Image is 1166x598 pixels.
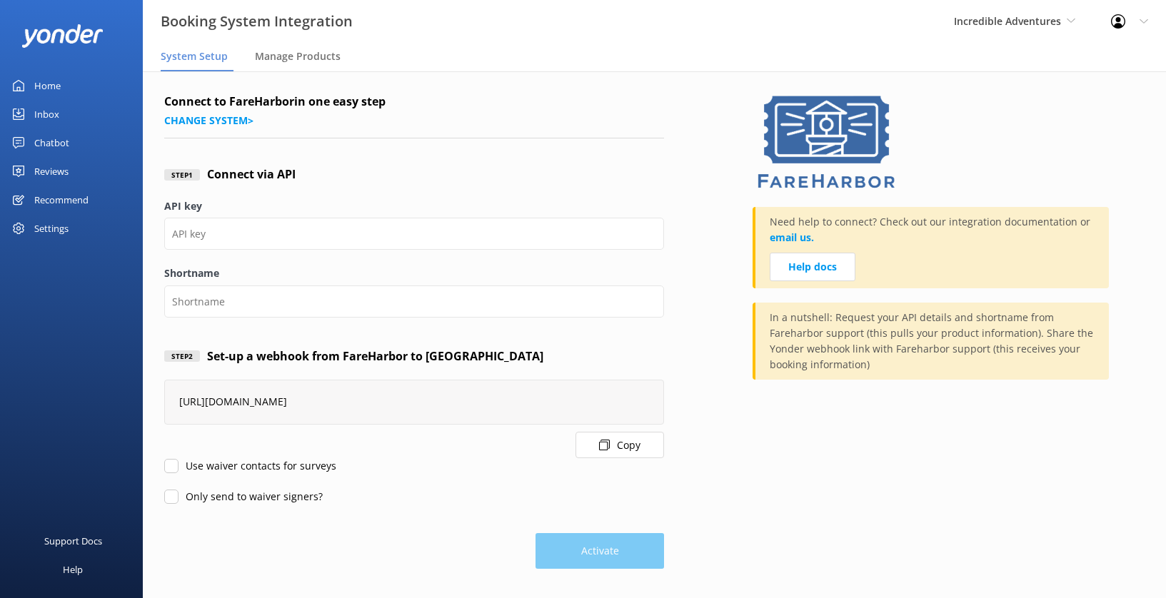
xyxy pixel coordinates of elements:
[164,93,664,111] h4: Connect to FareHarbor in one easy step
[164,218,664,250] input: API key
[770,230,814,244] a: email us.
[164,265,664,281] label: Shortname
[164,350,200,362] div: Step 2
[770,253,855,281] a: Help docs
[34,128,69,157] div: Chatbot
[161,10,353,33] h3: Booking System Integration
[164,489,323,505] label: Only send to waiver signers?
[161,49,228,64] span: System Setup
[164,458,336,474] label: Use waiver contacts for surveys
[164,113,253,127] a: Change system>
[63,555,83,584] div: Help
[34,71,61,100] div: Home
[753,93,904,193] img: 1629843345..png
[207,348,543,366] h4: Set-up a webhook from FareHarbor to [GEOGRAPHIC_DATA]
[770,214,1095,253] p: Need help to connect? Check out our integration documentation or
[207,166,296,184] h4: Connect via API
[164,285,664,318] input: Shortname
[954,14,1061,28] span: Incredible Adventures
[34,214,69,243] div: Settings
[164,198,664,214] label: API key
[164,169,200,181] div: Step 1
[34,100,59,128] div: Inbox
[753,303,1109,380] div: In a nutshell: Request your API details and shortname from Fareharbor support (this pulls your pr...
[44,527,102,555] div: Support Docs
[164,380,664,425] div: [URL][DOMAIN_NAME]
[34,186,89,214] div: Recommend
[576,432,664,458] button: Copy
[34,157,69,186] div: Reviews
[255,49,341,64] span: Manage Products
[21,24,104,48] img: yonder-white-logo.png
